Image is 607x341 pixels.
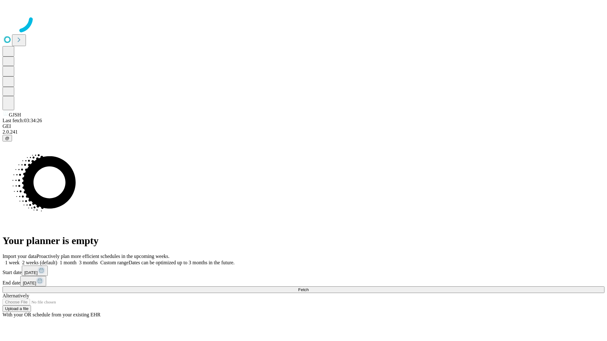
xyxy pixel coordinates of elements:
[79,260,98,265] span: 3 months
[3,276,604,286] div: End date
[22,260,57,265] span: 2 weeks (default)
[9,112,21,117] span: GJSH
[3,305,31,312] button: Upload a file
[3,312,101,317] span: With your OR schedule from your existing EHR
[20,276,46,286] button: [DATE]
[3,123,604,129] div: GEI
[3,254,37,259] span: Import your data
[3,135,12,141] button: @
[22,266,48,276] button: [DATE]
[60,260,77,265] span: 1 month
[37,254,169,259] span: Proactively plan more efficient schedules in the upcoming weeks.
[3,293,29,298] span: Alternatively
[3,266,604,276] div: Start date
[5,136,9,141] span: @
[5,260,20,265] span: 1 week
[129,260,235,265] span: Dates can be optimized up to 3 months in the future.
[298,287,309,292] span: Fetch
[3,129,604,135] div: 2.0.241
[24,270,38,275] span: [DATE]
[3,118,42,123] span: Last fetch: 03:34:26
[23,281,36,285] span: [DATE]
[3,235,604,247] h1: Your planner is empty
[100,260,128,265] span: Custom range
[3,286,604,293] button: Fetch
